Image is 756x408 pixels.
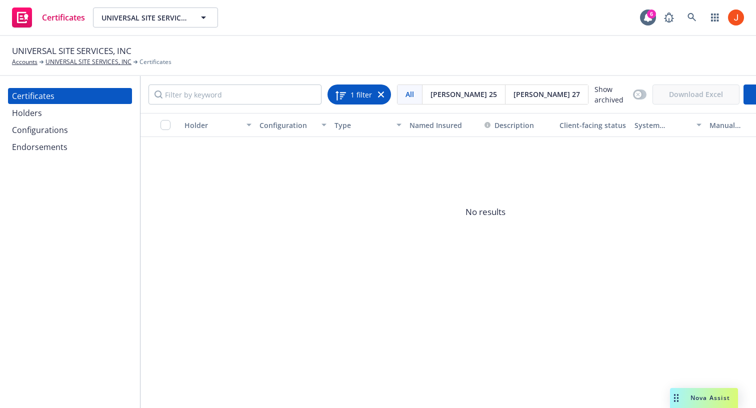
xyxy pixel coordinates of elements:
[45,57,131,66] a: UNIVERSAL SITE SERVICES, INC
[430,89,497,99] span: [PERSON_NAME] 25
[8,3,89,31] a: Certificates
[259,120,315,130] div: Configuration
[559,120,626,130] div: Client-facing status
[12,122,68,138] div: Configurations
[148,84,321,104] input: Filter by keyword
[484,120,534,130] button: Description
[630,113,705,137] button: System certificate last generated
[670,388,738,408] button: Nova Assist
[93,7,218,27] button: UNIVERSAL SITE SERVICES, INC
[555,113,630,137] button: Client-facing status
[12,88,54,104] div: Certificates
[160,120,170,130] input: Select all
[350,89,372,100] span: 1 filter
[12,139,67,155] div: Endorsements
[405,89,414,99] span: All
[8,122,132,138] a: Configurations
[634,120,690,130] div: System certificate last generated
[12,57,37,66] a: Accounts
[705,7,725,27] a: Switch app
[409,120,476,130] div: Named Insured
[405,113,480,137] button: Named Insured
[652,84,739,104] span: Download Excel
[8,88,132,104] a: Certificates
[255,113,330,137] button: Configuration
[180,113,255,137] button: Holder
[682,7,702,27] a: Search
[42,13,85,21] span: Certificates
[728,9,744,25] img: photo
[594,84,629,105] span: Show archived
[12,105,42,121] div: Holders
[690,393,730,402] span: Nova Assist
[184,120,240,130] div: Holder
[8,139,132,155] a: Endorsements
[12,44,131,57] span: UNIVERSAL SITE SERVICES, INC
[8,105,132,121] a: Holders
[670,388,682,408] div: Drag to move
[101,12,188,23] span: UNIVERSAL SITE SERVICES, INC
[647,9,656,18] div: 6
[139,57,171,66] span: Certificates
[513,89,580,99] span: [PERSON_NAME] 27
[334,120,390,130] div: Type
[659,7,679,27] a: Report a Bug
[330,113,405,137] button: Type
